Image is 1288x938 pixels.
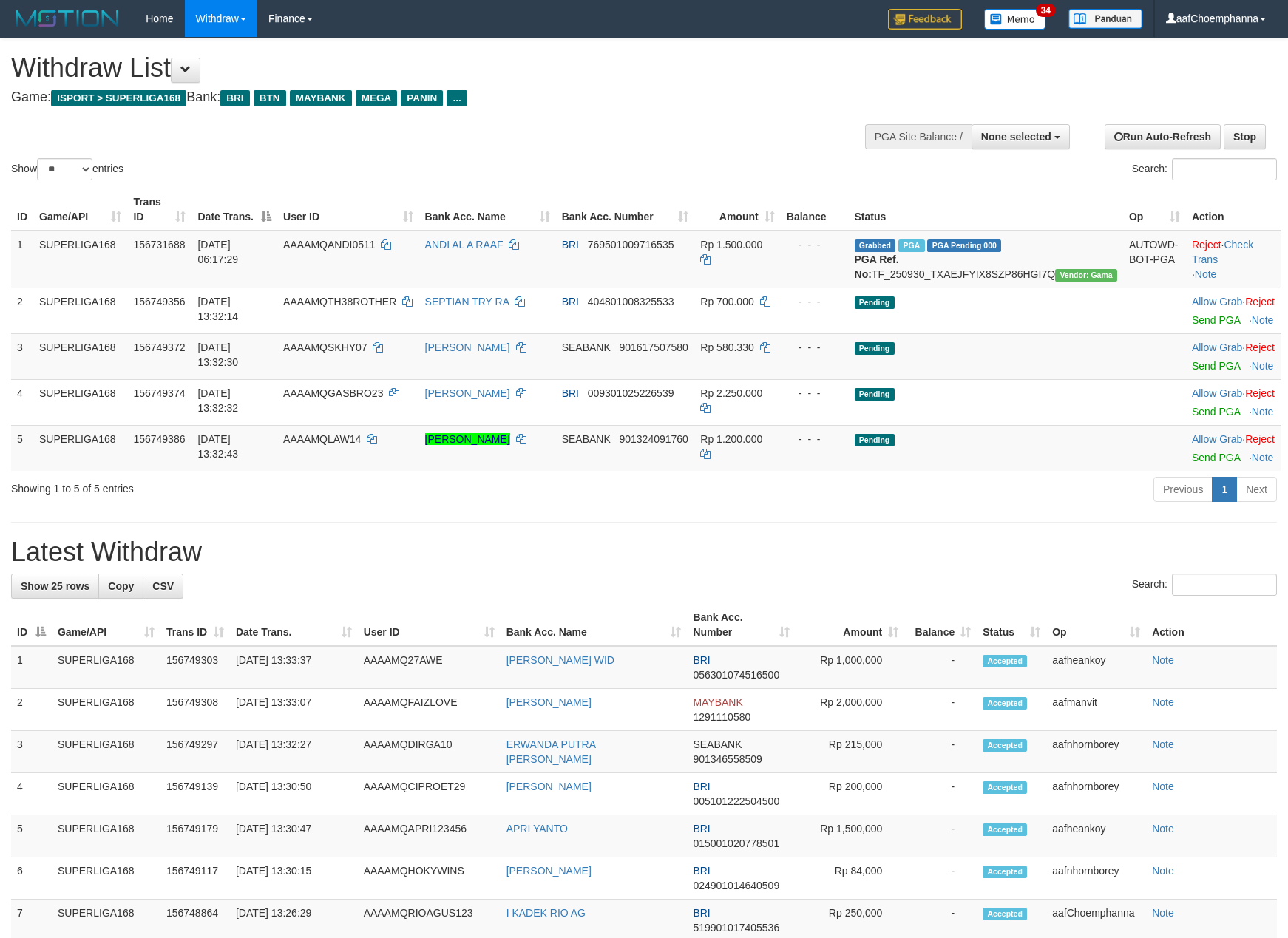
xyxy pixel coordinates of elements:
[983,781,1027,794] span: Accepted
[358,689,501,731] td: AAAAMQFAIZLOVE
[855,434,895,446] span: Pending
[694,188,780,231] th: Amount: activate to sort column ascending
[1046,646,1146,689] td: aafheankoy
[1152,781,1174,792] a: Note
[160,857,230,900] td: 156749117
[977,604,1046,646] th: Status: activate to sort column ascending
[1186,188,1281,231] th: Action
[1186,231,1281,288] td: · ·
[506,738,596,765] a: ERWANDA PUTRA [PERSON_NAME]
[52,773,160,815] td: SUPERLIGA168
[37,158,92,180] select: Showentries
[1192,341,1245,353] span: ·
[1192,433,1242,445] a: Allow Grab
[904,689,977,731] td: -
[983,866,1027,878] span: Accepted
[21,580,89,592] span: Show 25 rows
[143,574,183,599] a: CSV
[11,857,52,900] td: 6
[501,604,688,646] th: Bank Acc. Name: activate to sort column ascending
[855,342,895,355] span: Pending
[133,341,185,353] span: 156749372
[693,922,779,934] span: Copy 519901017405536 to clipboard
[11,773,52,815] td: 4
[425,341,510,353] a: [PERSON_NAME]
[693,669,779,681] span: Copy 056301074516500 to clipboard
[425,296,509,307] a: SEPTIAN TRY RA
[197,341,238,368] span: [DATE] 13:32:30
[127,188,191,231] th: Trans ID: activate to sort column ascending
[619,341,688,353] span: Copy 901617507580 to clipboard
[693,823,710,835] span: BRI
[283,341,367,353] span: AAAAMQSKHY07
[11,475,526,496] div: Showing 1 to 5 of 5 entries
[1192,360,1240,372] a: Send PGA
[1252,452,1274,463] a: Note
[358,646,501,689] td: AAAAMQ27AWE
[1224,124,1266,149] a: Stop
[700,433,762,445] span: Rp 1.200.000
[1245,341,1275,353] a: Reject
[1192,239,1253,265] a: Check Trans
[983,739,1027,752] span: Accepted
[1055,269,1117,282] span: Vendor URL: https://trx31.1velocity.biz
[283,387,383,399] span: AAAAMQGASBRO23
[11,537,1277,567] h1: Latest Withdraw
[52,689,160,731] td: SUPERLIGA168
[506,654,614,666] a: [PERSON_NAME] WID
[11,604,52,646] th: ID: activate to sort column descending
[981,131,1051,143] span: None selected
[693,753,762,765] span: Copy 901346558509 to clipboard
[160,731,230,773] td: 156749297
[133,387,185,399] span: 156749374
[1068,9,1142,29] img: panduan.png
[1186,288,1281,333] td: ·
[11,90,844,105] h4: Game: Bank:
[11,53,844,83] h1: Withdraw List
[972,124,1070,149] button: None selected
[230,689,358,731] td: [DATE] 13:33:07
[687,604,796,646] th: Bank Acc. Number: activate to sort column ascending
[425,433,510,445] a: [PERSON_NAME]
[1245,296,1275,307] a: Reject
[1046,815,1146,857] td: aafheankoy
[1192,341,1242,353] a: Allow Grab
[160,646,230,689] td: 156749303
[796,857,904,900] td: Rp 84,000
[197,433,238,460] span: [DATE] 13:32:43
[888,9,962,30] img: Feedback.jpg
[1192,239,1221,251] a: Reject
[425,387,510,399] a: [PERSON_NAME]
[358,731,501,773] td: AAAAMQDIRGA10
[1152,823,1174,835] a: Note
[254,90,286,106] span: BTN
[984,9,1046,30] img: Button%20Memo.svg
[1152,738,1174,750] a: Note
[98,574,143,599] a: Copy
[562,239,579,251] span: BRI
[52,646,160,689] td: SUPERLIGA168
[1152,654,1174,666] a: Note
[1046,731,1146,773] td: aafnhornborey
[904,857,977,900] td: -
[33,333,127,379] td: SUPERLIGA168
[230,857,358,900] td: [DATE] 13:30:15
[1046,689,1146,731] td: aafmanvit
[506,781,592,792] a: [PERSON_NAME]
[11,574,99,599] a: Show 25 rows
[1132,158,1277,180] label: Search:
[1192,296,1245,307] span: ·
[401,90,443,106] span: PANIN
[983,697,1027,710] span: Accepted
[787,294,843,309] div: - - -
[230,646,358,689] td: [DATE] 13:33:37
[358,815,501,857] td: AAAAMQAPRI123456
[556,188,695,231] th: Bank Acc. Number: activate to sort column ascending
[356,90,398,106] span: MEGA
[506,907,586,919] a: I KADEK RIO AG
[1146,604,1277,646] th: Action
[11,333,33,379] td: 3
[1252,406,1274,418] a: Note
[230,604,358,646] th: Date Trans.: activate to sort column ascending
[898,239,924,252] span: Marked by aafromsomean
